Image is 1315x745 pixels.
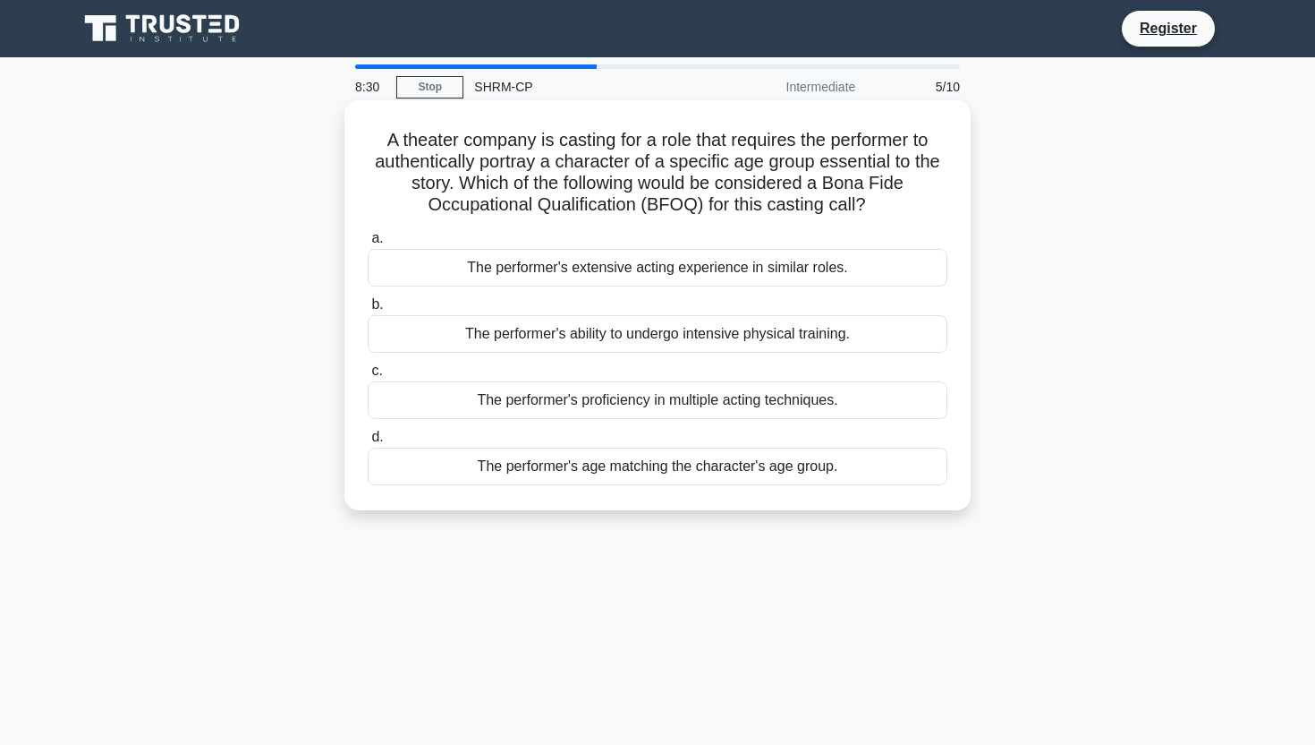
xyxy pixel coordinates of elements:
span: b. [371,296,383,312]
div: 5/10 [866,69,971,105]
a: Stop [396,76,463,98]
span: a. [371,230,383,245]
a: Register [1129,17,1208,39]
div: 8:30 [344,69,396,105]
span: c. [371,363,382,378]
div: The performer's extensive acting experience in similar roles. [368,249,947,287]
div: The performer's proficiency in multiple acting techniques. [368,381,947,419]
div: Intermediate [709,69,866,105]
h5: A theater company is casting for a role that requires the performer to authentically portray a ch... [366,129,949,217]
span: d. [371,429,383,444]
div: The performer's age matching the character's age group. [368,448,947,485]
div: SHRM-CP [463,69,709,105]
div: The performer's ability to undergo intensive physical training. [368,315,947,353]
